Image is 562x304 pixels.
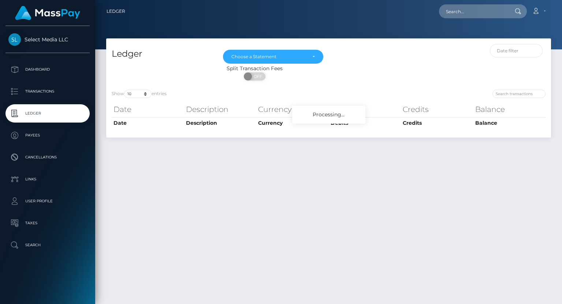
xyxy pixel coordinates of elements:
[5,60,90,79] a: Dashboard
[231,54,306,60] div: Choose a Statement
[8,152,87,163] p: Cancellations
[106,65,403,72] div: Split Transaction Fees
[8,218,87,229] p: Taxes
[8,196,87,207] p: User Profile
[5,104,90,123] a: Ledger
[107,4,125,19] a: Ledger
[112,117,184,129] th: Date
[473,102,546,117] th: Balance
[112,102,184,117] th: Date
[8,64,87,75] p: Dashboard
[184,117,257,129] th: Description
[8,33,21,46] img: Select Media LLC
[112,48,212,60] h4: Ledger
[8,240,87,251] p: Search
[256,117,329,129] th: Currency
[401,117,473,129] th: Credits
[124,90,152,98] select: Showentries
[184,102,257,117] th: Description
[5,170,90,188] a: Links
[5,82,90,101] a: Transactions
[112,90,167,98] label: Show entries
[490,44,543,57] input: Date filter
[5,36,90,43] span: Select Media LLC
[5,148,90,166] a: Cancellations
[492,90,546,98] input: Search transactions
[439,4,508,18] input: Search...
[5,192,90,210] a: User Profile
[223,50,323,64] button: Choose a Statement
[15,6,80,20] img: MassPay Logo
[8,174,87,185] p: Links
[8,108,87,119] p: Ledger
[401,102,473,117] th: Credits
[329,102,401,117] th: Debits
[5,236,90,254] a: Search
[473,117,546,129] th: Balance
[292,106,365,124] div: Processing...
[5,214,90,232] a: Taxes
[5,126,90,145] a: Payees
[8,130,87,141] p: Payees
[248,72,266,80] span: OFF
[256,102,329,117] th: Currency
[8,86,87,97] p: Transactions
